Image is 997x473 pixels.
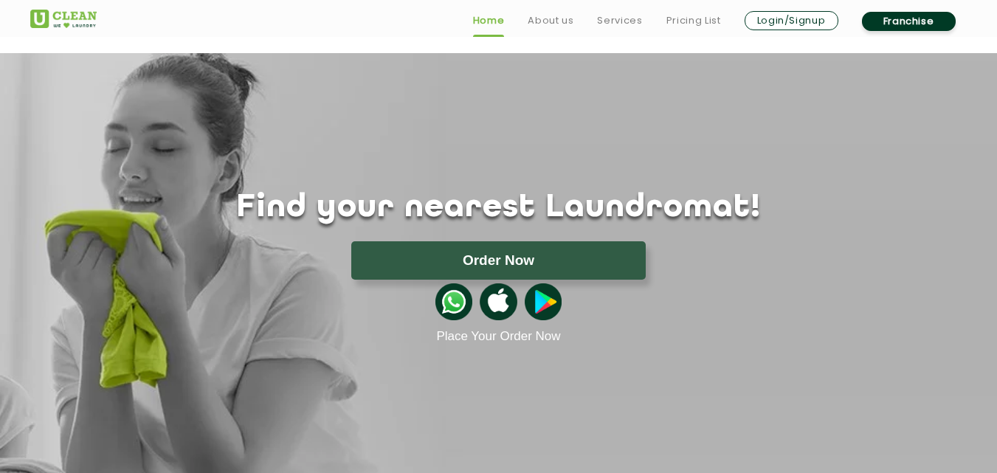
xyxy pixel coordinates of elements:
a: Services [597,12,642,30]
a: About us [528,12,573,30]
h1: Find your nearest Laundromat! [19,190,979,227]
a: Pricing List [666,12,721,30]
a: Home [473,12,505,30]
img: apple-icon.png [480,283,517,320]
a: Login/Signup [745,11,838,30]
a: Place Your Order Now [436,329,560,344]
img: whatsappicon.png [435,283,472,320]
a: Franchise [862,12,956,31]
img: UClean Laundry and Dry Cleaning [30,10,97,28]
button: Order Now [351,241,646,280]
img: playstoreicon.png [525,283,562,320]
